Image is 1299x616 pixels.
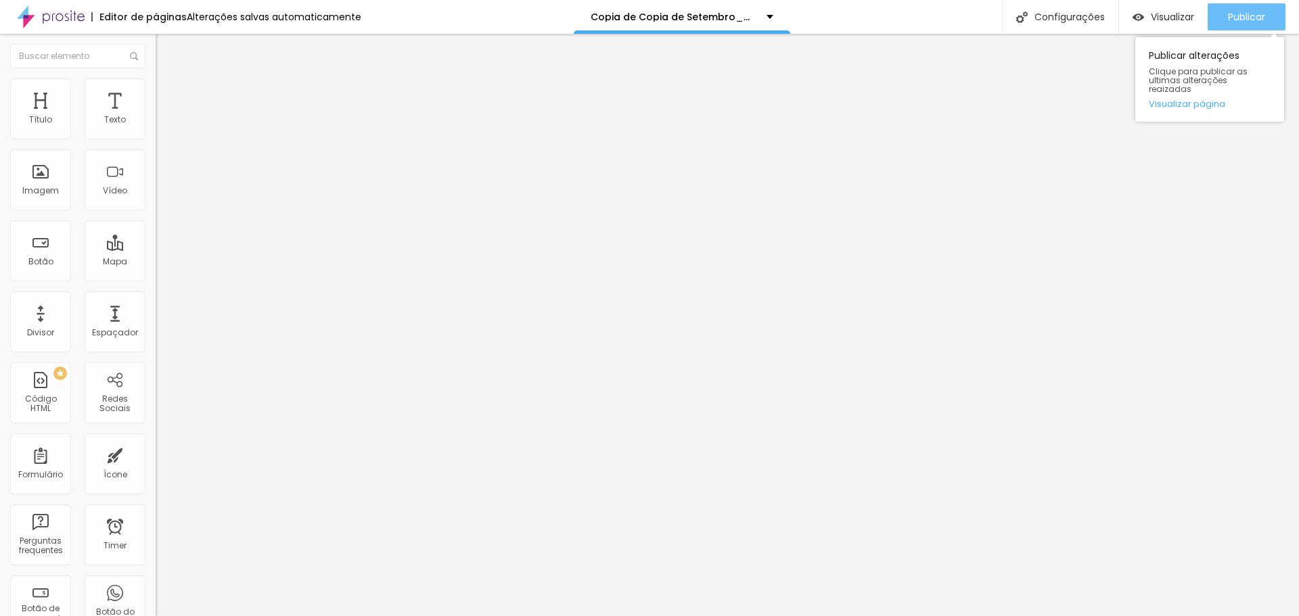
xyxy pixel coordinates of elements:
[130,52,138,60] img: Icone
[91,12,187,22] div: Editor de páginas
[22,186,59,195] div: Imagem
[10,44,145,68] input: Buscar elemento
[1149,99,1271,108] a: Visualizar página
[14,536,67,556] div: Perguntas frequentes
[104,470,127,479] div: Ícone
[27,328,54,337] div: Divisor
[29,115,52,124] div: Título
[1149,67,1271,94] span: Clique para publicar as ultimas alterações reaizadas
[103,257,127,266] div: Mapa
[1016,11,1028,23] img: Icone
[1119,3,1208,30] button: Visualizar
[104,115,126,124] div: Texto
[18,470,63,479] div: Formulário
[1133,11,1144,23] img: view-1.svg
[14,394,67,414] div: Código HTML
[1228,11,1265,22] span: Publicar
[1151,11,1194,22] span: Visualizar
[187,12,361,22] div: Alterações salvas automaticamente
[1135,37,1284,122] div: Publicar alterações
[103,186,127,195] div: Vídeo
[591,12,756,22] p: Copia de Copia de Setembro_Off
[88,394,141,414] div: Redes Sociais
[104,541,127,550] div: Timer
[92,328,138,337] div: Espaçador
[1208,3,1285,30] button: Publicar
[28,257,53,266] div: Botão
